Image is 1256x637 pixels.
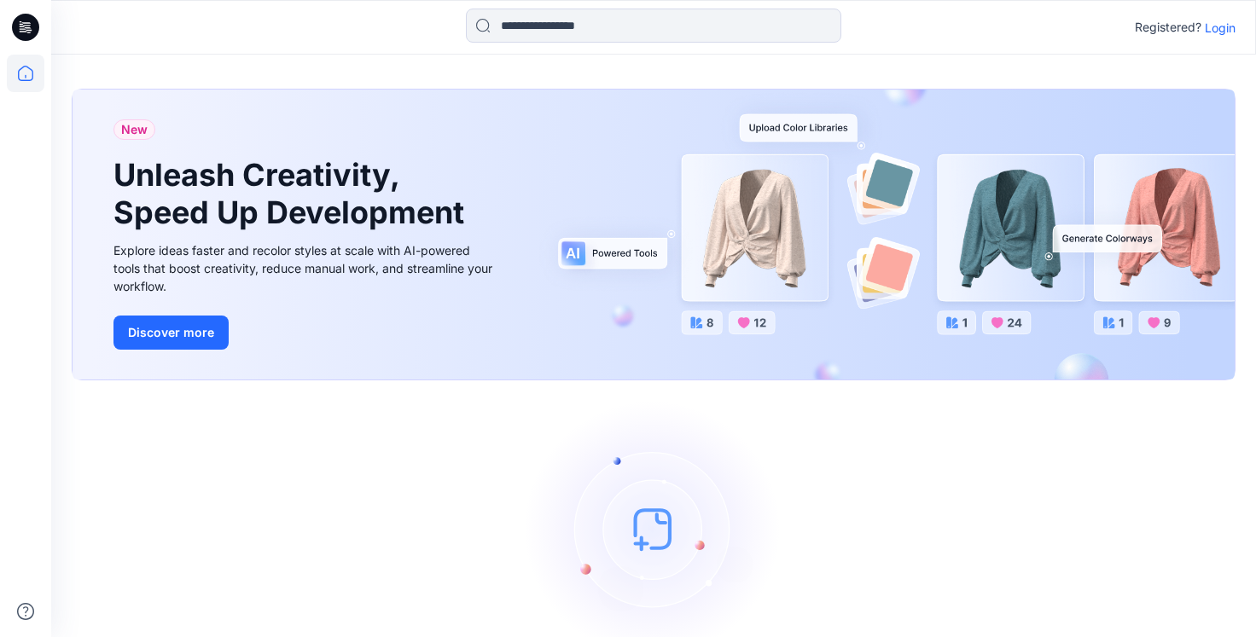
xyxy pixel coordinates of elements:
[113,316,497,350] a: Discover more
[1205,19,1236,37] p: Login
[113,316,229,350] button: Discover more
[113,157,472,230] h1: Unleash Creativity, Speed Up Development
[113,241,497,295] div: Explore ideas faster and recolor styles at scale with AI-powered tools that boost creativity, red...
[1135,17,1201,38] p: Registered?
[121,119,148,140] span: New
